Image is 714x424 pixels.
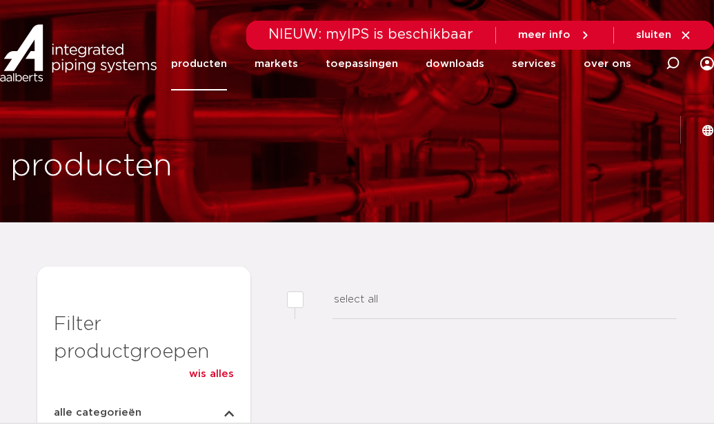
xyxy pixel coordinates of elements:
[584,37,631,90] a: over ons
[54,405,234,421] button: alle categorieën
[700,48,714,79] div: my IPS
[287,291,304,308] input: select all
[171,37,227,90] a: producten
[189,366,234,383] a: wis alles
[636,30,671,40] span: sluiten
[636,29,692,41] a: sluiten
[326,37,398,90] a: toepassingen
[10,144,172,189] h1: producten
[518,30,571,40] span: meer info
[426,37,484,90] a: downloads
[189,369,234,379] span: wis alles
[255,37,298,90] a: markets
[268,28,473,41] span: NIEUW: myIPS is beschikbaar
[54,405,141,421] span: alle categorieën
[518,29,591,41] a: meer info
[54,311,234,366] h3: Filter productgroepen
[512,37,556,90] a: services
[287,291,378,308] label: select all
[171,37,631,90] nav: Menu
